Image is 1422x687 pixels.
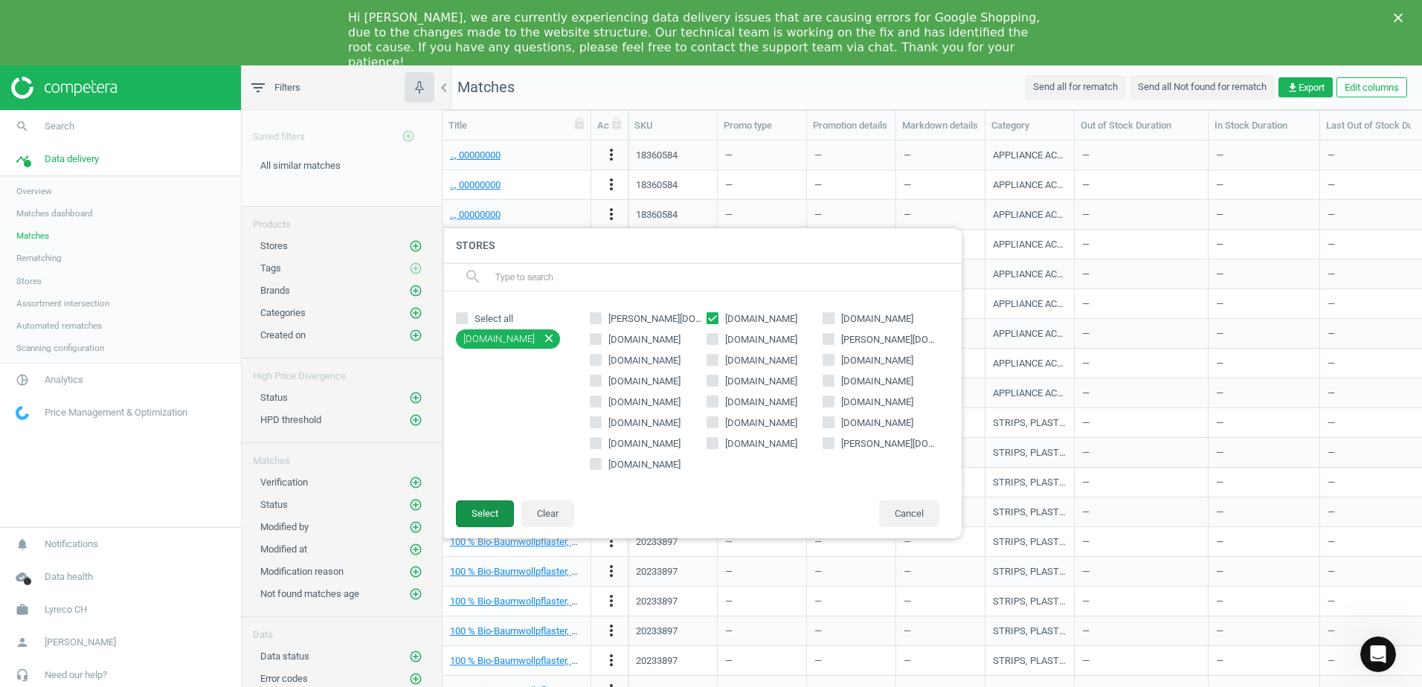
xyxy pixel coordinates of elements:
[408,390,423,405] button: add_circle_outline
[45,373,83,387] span: Analytics
[435,79,453,97] i: chevron_left
[249,79,267,97] i: filter_list
[260,392,288,403] span: Status
[242,358,442,383] div: High Price Divergence
[8,596,36,624] i: work
[409,672,422,686] i: add_circle_outline
[393,121,423,152] button: add_circle_outline
[260,477,308,488] span: Verification
[274,81,300,94] span: Filters
[408,261,423,276] button: add_circle_outline
[16,185,52,197] span: Overview
[8,366,36,394] i: pie_chart_outlined
[16,252,62,264] span: Rematching
[409,476,422,489] i: add_circle_outline
[408,542,423,557] button: add_circle_outline
[260,673,308,684] span: Error codes
[45,538,98,551] span: Notifications
[16,297,109,309] span: Assortment intersection
[11,77,117,99] img: ajHJNr6hYgQAAAAASUVORK5CYII=
[409,306,422,320] i: add_circle_outline
[16,406,29,420] img: wGWNvw8QSZomAAAAABJRU5ErkJggg==
[409,413,422,427] i: add_circle_outline
[409,587,422,601] i: add_circle_outline
[408,587,423,601] button: add_circle_outline
[402,129,415,143] i: add_circle_outline
[409,650,422,663] i: add_circle_outline
[260,285,290,296] span: Brands
[408,564,423,579] button: add_circle_outline
[409,543,422,556] i: add_circle_outline
[408,306,423,320] button: add_circle_outline
[260,240,288,251] span: Stores
[408,520,423,535] button: add_circle_outline
[242,617,442,642] div: Data
[16,207,93,219] span: Matches dashboard
[16,320,102,332] span: Automated rematches
[348,10,1050,70] div: Hi [PERSON_NAME], we are currently experiencing data delivery issues that are causing errors for ...
[16,230,49,242] span: Matches
[260,588,359,599] span: Not found matches age
[408,328,423,343] button: add_circle_outline
[260,651,309,662] span: Data status
[260,262,281,274] span: Tags
[242,443,442,468] div: Matches
[260,329,306,341] span: Created on
[8,530,36,558] i: notifications
[45,668,107,682] span: Need our help?
[409,498,422,512] i: add_circle_outline
[45,120,74,133] span: Search
[408,239,423,254] button: add_circle_outline
[45,636,116,649] span: [PERSON_NAME]
[409,565,422,578] i: add_circle_outline
[1360,636,1396,672] iframe: Intercom live chat
[8,145,36,173] i: timeline
[8,628,36,657] i: person
[45,406,187,419] span: Price Management & Optimization
[260,307,306,318] span: Categories
[408,497,423,512] button: add_circle_outline
[409,284,422,297] i: add_circle_outline
[260,566,344,577] span: Modification reason
[409,239,422,253] i: add_circle_outline
[408,671,423,686] button: add_circle_outline
[408,413,423,428] button: add_circle_outline
[8,112,36,141] i: search
[409,262,422,275] i: add_circle_outline
[260,499,288,510] span: Status
[260,414,321,425] span: HPD threshold
[1394,13,1409,22] div: Close
[409,391,422,404] i: add_circle_outline
[408,283,423,298] button: add_circle_outline
[260,544,307,555] span: Modified at
[242,110,442,152] div: Saved filters
[16,342,104,354] span: Scanning configuration
[45,603,87,616] span: Lyreco CH
[16,275,42,287] span: Stores
[441,228,962,263] h4: Stores
[260,160,341,171] span: All similar matches
[242,207,442,231] div: Products
[260,521,309,532] span: Modified by
[8,563,36,591] i: cloud_done
[45,152,99,166] span: Data delivery
[409,520,422,534] i: add_circle_outline
[408,649,423,664] button: add_circle_outline
[408,475,423,490] button: add_circle_outline
[45,570,93,584] span: Data health
[409,329,422,342] i: add_circle_outline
